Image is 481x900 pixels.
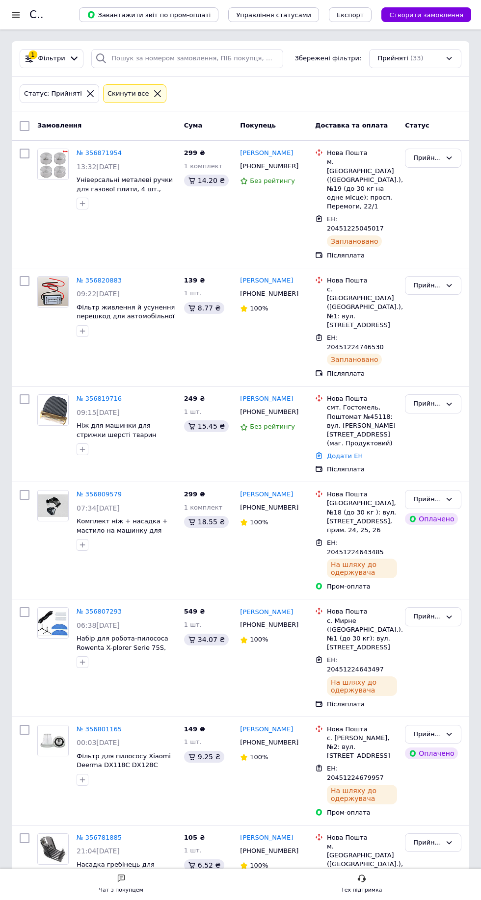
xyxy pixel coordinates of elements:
[327,617,397,652] div: с. Мирне ([GEOGRAPHIC_DATA].), №1 (до 30 кг): вул. [STREET_ADDRESS]
[327,499,397,535] div: [GEOGRAPHIC_DATA], №18 (до 30 кг ): вул. [STREET_ADDRESS], прим. 24, 25, 26
[372,11,471,18] a: Створити замовлення
[327,465,397,474] div: Післяплата
[413,281,441,291] div: Прийнято
[405,747,458,759] div: Оплачено
[184,302,224,314] div: 8.77 ₴
[184,175,229,186] div: 14.20 ₴
[327,452,363,460] a: Додати ЕН
[77,409,120,416] span: 09:15[DATE]
[327,734,397,761] div: с. [PERSON_NAME], №2: вул. [STREET_ADDRESS]
[184,634,229,645] div: 34.07 ₴
[327,334,384,351] span: ЕН: 20451224746530
[327,149,397,157] div: Нова Пошта
[238,287,299,300] div: [PHONE_NUMBER]
[238,845,299,857] div: [PHONE_NUMBER]
[184,608,205,615] span: 549 ₴
[250,636,268,643] span: 100%
[184,289,202,297] span: 1 шт.
[240,394,293,404] a: [PERSON_NAME]
[77,635,168,669] a: Набір для робота-пилососа Rowenta X-plorer Serie 75S, 75S+ (RR8567WH, RR8577WH, RR8587WH)
[184,408,202,415] span: 1 шт.
[327,369,397,378] div: Післяплата
[77,277,122,284] a: № 356820883
[240,725,293,734] a: [PERSON_NAME]
[77,176,173,220] span: Універсальні металеві ручки для газової плити, 4 шт., діаметр 6 мм — сумісні з Samsung, Bosch, Ha...
[327,251,397,260] div: Післяплата
[38,834,68,864] img: Фото товару
[77,422,157,457] a: Ніж для машинки для стрижки шерсті тварин Camry, [PERSON_NAME], Mesko, Holdog
[250,177,295,184] span: Без рейтингу
[327,215,384,232] span: ЕН: 20451225045017
[295,54,362,63] span: Збережені фільтри:
[37,394,69,426] a: Фото товару
[413,612,441,622] div: Прийнято
[250,518,268,526] span: 100%
[38,725,68,756] img: Фото товару
[77,608,122,615] a: № 356807293
[184,162,222,170] span: 1 комплект
[250,305,268,312] span: 100%
[337,11,364,19] span: Експорт
[77,395,122,402] a: № 356819716
[184,149,205,156] span: 299 ₴
[389,11,463,19] span: Створити замовлення
[327,539,384,556] span: ЕН: 20451224643485
[327,607,397,616] div: Нова Пошта
[327,656,384,673] span: ЕН: 20451224643497
[327,833,397,842] div: Нова Пошта
[327,276,397,285] div: Нова Пошта
[77,847,120,855] span: 21:04[DATE]
[184,122,202,129] span: Cума
[37,725,69,756] a: Фото товару
[184,490,205,498] span: 299 ₴
[413,729,441,740] div: Прийнято
[184,834,205,841] span: 105 ₴
[38,611,68,636] img: Фото товару
[184,738,202,746] span: 1 шт.
[38,54,65,63] span: Фільтри
[184,516,229,528] div: 18.55 ₴
[327,157,397,211] div: м. [GEOGRAPHIC_DATA] ([GEOGRAPHIC_DATA].), №19 (до 30 кг на одне місце): просп. Перемоги, 22/1
[37,607,69,639] a: Фото товару
[327,582,397,591] div: Пром-оплата
[29,9,129,21] h1: Список замовлень
[77,517,168,552] span: Комплект ніж + насадка + мастило на машинку для стрижки Philips QC5115, QC5120, QC5125, QC5130
[329,7,372,22] button: Експорт
[38,149,68,180] img: Фото товару
[250,753,268,761] span: 100%
[413,399,441,409] div: Прийнято
[238,406,299,418] div: [PHONE_NUMBER]
[405,513,458,525] div: Оплачено
[37,149,69,180] a: Фото товару
[184,504,222,511] span: 1 комплект
[37,490,69,521] a: Фото товару
[37,276,69,308] a: Фото товару
[240,608,293,617] a: [PERSON_NAME]
[184,859,224,871] div: 6.52 ₴
[77,834,122,841] a: № 356781885
[77,149,122,156] a: № 356871954
[327,765,384,781] span: ЕН: 20451224679957
[77,752,171,778] a: Фільтр для пилососу Xiaomi Deerma DX118C DX128C Vacuum Cleaner
[91,49,283,68] input: Пошук за номером замовлення, ПІБ покупця, номером телефону, Email, номером накладної
[250,862,268,869] span: 100%
[184,621,202,628] span: 1 шт.
[77,304,175,329] a: Фільтр живлення й усунення перешкод для автомобільної камери заднього огляду
[37,833,69,865] a: Фото товару
[77,490,122,498] a: № 356809579
[377,54,408,63] span: Прийняті
[327,285,397,330] div: с. [GEOGRAPHIC_DATA] ([GEOGRAPHIC_DATA].), №1: вул. [STREET_ADDRESS]
[22,89,84,99] div: Статус: Прийняті
[38,395,68,425] img: Фото товару
[77,290,120,298] span: 09:22[DATE]
[413,838,441,848] div: Прийнято
[381,7,471,22] button: Створити замовлення
[228,7,319,22] button: Управління статусами
[327,785,397,804] div: На шляху до одержувача
[38,494,68,517] img: Фото товару
[405,122,429,129] span: Статус
[327,403,397,448] div: смт. Гостомель, Поштомат №45118: вул. [PERSON_NAME][STREET_ADDRESS] (маг. Продуктовий)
